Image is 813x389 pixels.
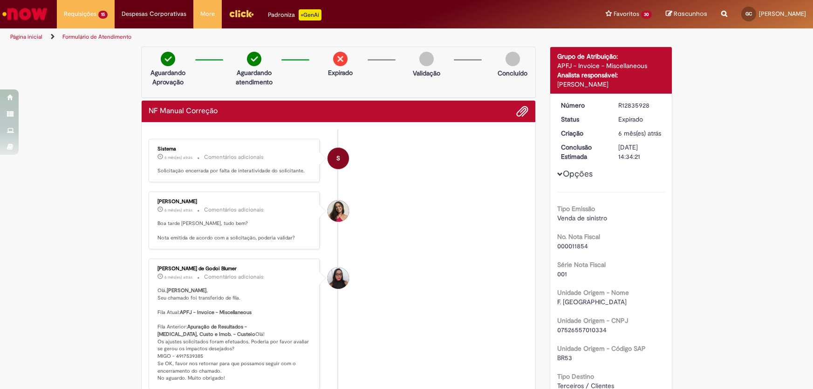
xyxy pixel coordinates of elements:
b: Série Nota Fiscal [557,260,606,269]
b: No. Nota Fiscal [557,232,600,241]
button: Adicionar anexos [516,105,528,117]
h2: NF Manual Correção Histórico de tíquete [149,107,218,116]
div: Padroniza [268,9,321,20]
a: Rascunhos [666,10,707,19]
span: 15 [98,11,108,19]
time: 15/04/2025 13:43:22 [164,155,192,160]
span: BR53 [557,354,572,362]
span: 30 [641,11,652,19]
div: Analista responsável: [557,70,665,80]
span: 6 mês(es) atrás [164,274,192,280]
div: Sistema [157,146,313,152]
p: Concluído [498,68,527,78]
b: APFJ - Invoice - Miscellaneous [180,309,252,316]
b: Tipo Emissão [557,205,595,213]
span: S [336,147,340,170]
b: Apuração de Resultados - [MEDICAL_DATA], Custo e Imob. - Custeio [157,323,255,338]
div: Grupo de Atribuição: [557,52,665,61]
p: Solicitação encerrada por falta de interatividade do solicitante. [157,167,313,175]
span: Rascunhos [674,9,707,18]
img: click_logo_yellow_360x200.png [229,7,254,20]
p: Aguardando atendimento [232,68,277,87]
div: [DATE] 14:34:21 [618,143,662,161]
b: Tipo Destino [557,372,594,381]
span: Despesas Corporativas [122,9,186,19]
span: 6 mês(es) atrás [164,155,192,160]
img: check-circle-green.png [161,52,175,66]
img: ServiceNow [1,5,49,23]
span: F. [GEOGRAPHIC_DATA] [557,298,627,306]
dt: Criação [554,129,611,138]
img: remove.png [333,52,348,66]
span: GC [745,11,752,17]
div: Maisa Franco De Godoi Blumer [328,267,349,289]
dt: Conclusão Estimada [554,143,611,161]
span: More [200,9,215,19]
div: [PERSON_NAME] de Godoi Blumer [157,266,313,272]
small: Comentários adicionais [204,153,264,161]
div: Expirado [618,115,662,124]
span: 000011854 [557,242,588,250]
p: Boa tarde [PERSON_NAME], tudo bem? Nota emitida de acordo com a solicitação, poderia validar? [157,220,313,242]
a: Página inicial [10,33,42,41]
img: img-circle-grey.png [506,52,520,66]
small: Comentários adicionais [204,206,264,214]
span: Requisições [64,9,96,19]
b: Unidade Origem - Nome [557,288,629,297]
dt: Status [554,115,611,124]
span: 6 mês(es) atrás [618,129,661,137]
p: Validação [413,68,440,78]
span: Venda de sinistro [557,214,607,222]
div: [PERSON_NAME] [557,80,665,89]
time: 20/03/2025 16:24:40 [618,129,661,137]
span: [PERSON_NAME] [759,10,806,18]
span: 07526557010334 [557,326,607,334]
div: 20/03/2025 16:24:40 [618,129,662,138]
time: 07/04/2025 15:43:22 [164,207,192,213]
small: Comentários adicionais [204,273,264,281]
p: Aguardando Aprovação [145,68,191,87]
p: +GenAi [299,9,321,20]
b: Unidade Origem - CNPJ [557,316,628,325]
dt: Número [554,101,611,110]
img: check-circle-green.png [247,52,261,66]
b: Unidade Origem - Código SAP [557,344,646,353]
span: Favoritos [614,9,639,19]
div: R12835928 [618,101,662,110]
img: img-circle-grey.png [419,52,434,66]
p: Expirado [328,68,353,77]
span: 001 [557,270,567,278]
b: [PERSON_NAME] [167,287,206,294]
time: 07/04/2025 14:31:05 [164,274,192,280]
p: Olá, , Seu chamado foi transferido de fila. Fila Atual: Fila Anterior: Olá! Os ajustes solicitado... [157,287,313,382]
ul: Trilhas de página [7,28,535,46]
div: BARBARA LUIZA DE OLIVEIRA FERREIRA [328,200,349,222]
a: Formulário de Atendimento [62,33,131,41]
div: APFJ - Invoice - Miscellaneous [557,61,665,70]
div: System [328,148,349,169]
span: 6 mês(es) atrás [164,207,192,213]
div: [PERSON_NAME] [157,199,313,205]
